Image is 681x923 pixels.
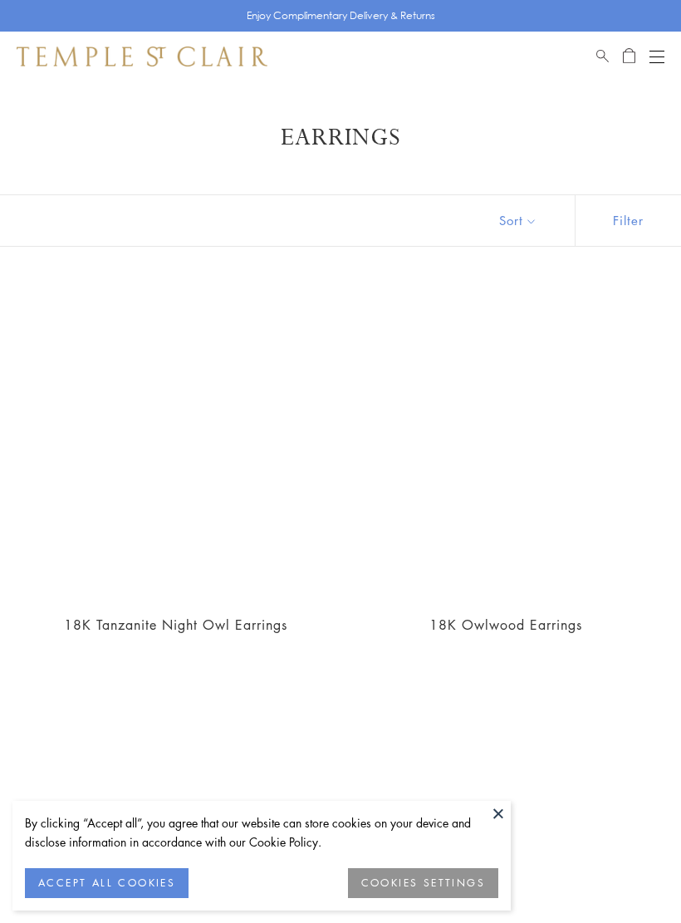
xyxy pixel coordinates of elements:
[596,47,609,66] a: Search
[247,7,435,24] p: Enjoy Complimentary Delivery & Returns
[20,288,331,599] a: E36887-OWLTZTG
[598,845,664,906] iframe: Gorgias live chat messenger
[25,868,189,898] button: ACCEPT ALL COOKIES
[623,47,635,66] a: Open Shopping Bag
[42,123,639,153] h1: Earrings
[575,195,681,246] button: Show filters
[649,47,664,66] button: Open navigation
[64,616,287,634] a: 18K Tanzanite Night Owl Earrings
[429,616,582,634] a: 18K Owlwood Earrings
[462,195,575,246] button: Show sort by
[348,868,498,898] button: COOKIES SETTINGS
[350,288,661,599] a: 18K Owlwood Earrings
[17,47,267,66] img: Temple St. Clair
[25,813,498,852] div: By clicking “Accept all”, you agree that our website can store cookies on your device and disclos...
